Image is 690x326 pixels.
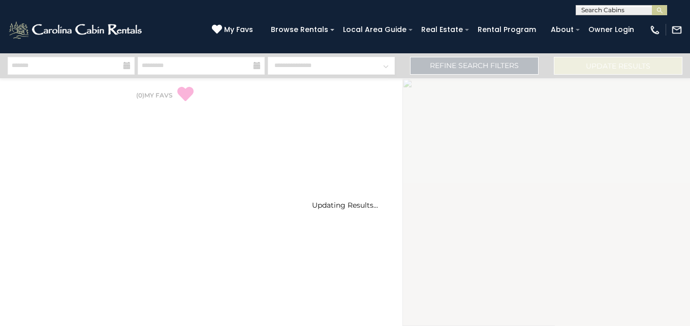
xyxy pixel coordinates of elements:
a: About [546,22,579,38]
img: mail-regular-white.png [671,24,682,36]
a: Owner Login [583,22,639,38]
a: Local Area Guide [338,22,412,38]
img: White-1-2.png [8,20,145,40]
a: My Favs [212,24,256,36]
a: Rental Program [473,22,541,38]
a: Browse Rentals [266,22,333,38]
img: phone-regular-white.png [649,24,661,36]
a: Real Estate [416,22,468,38]
span: My Favs [224,24,253,35]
